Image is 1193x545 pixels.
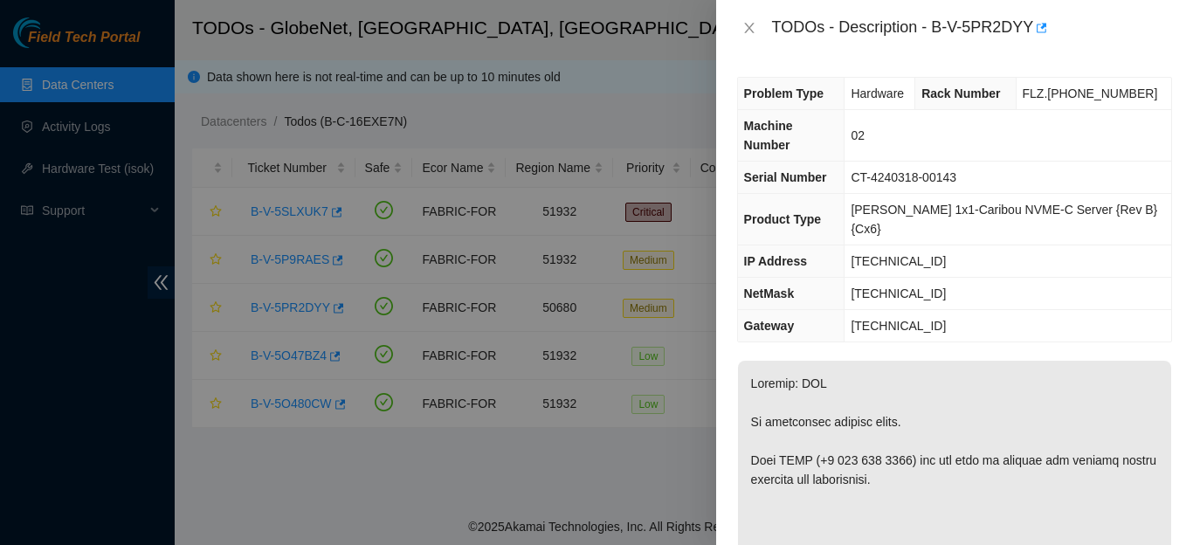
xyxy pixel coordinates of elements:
[744,286,795,300] span: NetMask
[851,170,956,184] span: CT-4240318-00143
[744,170,827,184] span: Serial Number
[742,21,756,35] span: close
[851,319,946,333] span: [TECHNICAL_ID]
[772,14,1172,42] div: TODOs - Description - B-V-5PR2DYY
[921,86,1000,100] span: Rack Number
[851,286,946,300] span: [TECHNICAL_ID]
[744,212,821,226] span: Product Type
[744,86,824,100] span: Problem Type
[737,20,762,37] button: Close
[851,128,865,142] span: 02
[744,254,807,268] span: IP Address
[744,319,795,333] span: Gateway
[851,86,904,100] span: Hardware
[851,254,946,268] span: [TECHNICAL_ID]
[744,119,793,152] span: Machine Number
[851,203,1157,236] span: [PERSON_NAME] 1x1-Caribou NVME-C Server {Rev B}{Cx6}
[1023,86,1158,100] span: FLZ.[PHONE_NUMBER]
